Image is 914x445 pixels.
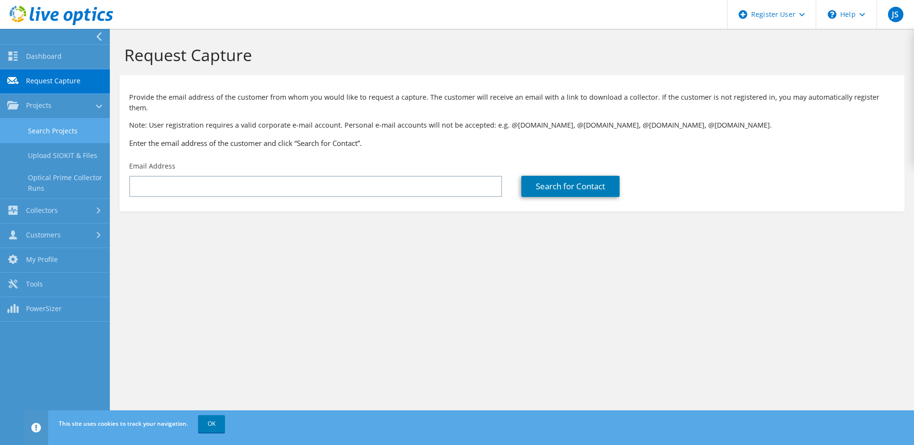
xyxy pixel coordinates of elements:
span: This site uses cookies to track your navigation. [59,419,188,428]
a: OK [198,415,225,432]
h3: Enter the email address of the customer and click “Search for Contact”. [129,138,895,148]
a: Search for Contact [521,176,620,197]
p: Note: User registration requires a valid corporate e-mail account. Personal e-mail accounts will ... [129,120,895,131]
p: Provide the email address of the customer from whom you would like to request a capture. The cust... [129,92,895,113]
h1: Request Capture [124,45,895,65]
span: JS [888,7,903,22]
label: Email Address [129,161,175,171]
svg: \n [828,10,836,19]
